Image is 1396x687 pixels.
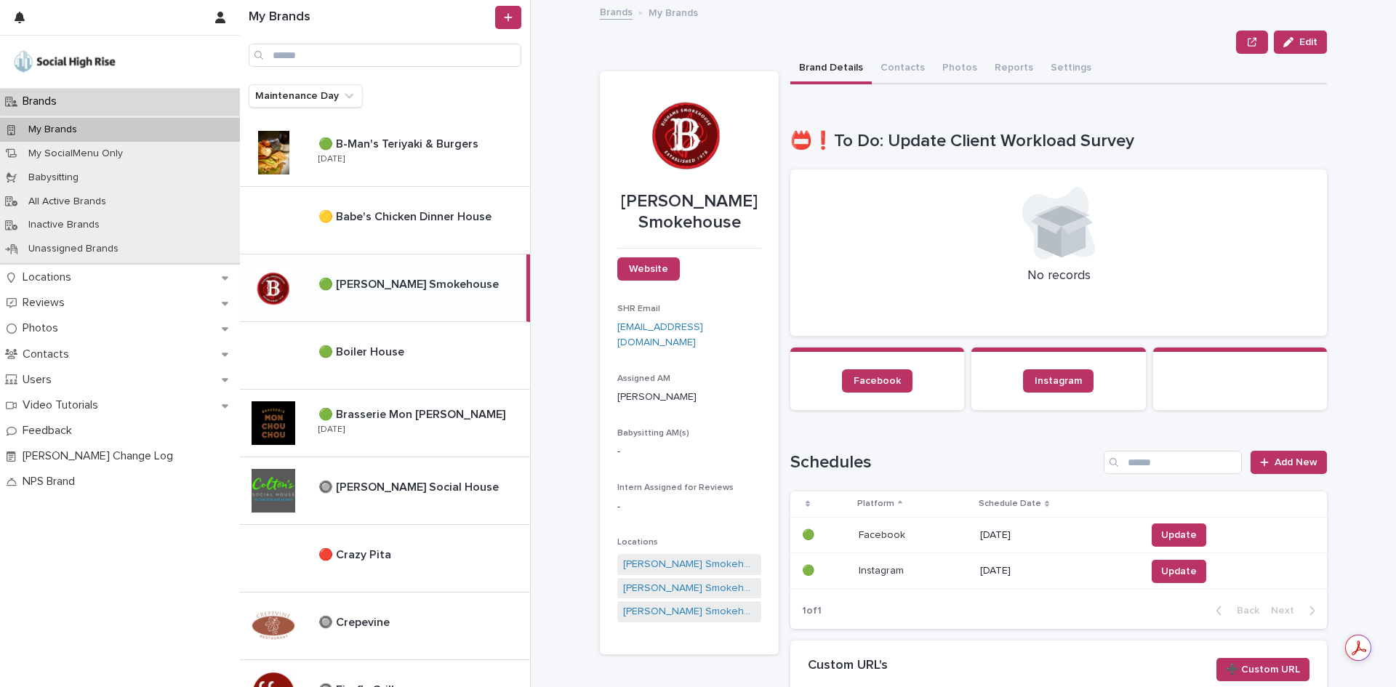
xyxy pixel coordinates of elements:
[1265,604,1327,617] button: Next
[240,119,530,187] a: 🟢 B-Man's Teriyaki & Burgers🟢 B-Man's Teriyaki & Burgers [DATE]
[623,581,755,596] a: [PERSON_NAME] Smokehouse - 82nd St.
[240,457,530,525] a: 🔘 [PERSON_NAME] Social House🔘 [PERSON_NAME] Social House
[617,429,689,438] span: Babysitting AM(s)
[600,3,633,20] a: Brands
[17,398,110,412] p: Video Tutorials
[17,296,76,310] p: Reviews
[1023,369,1094,393] a: Instagram
[617,305,660,313] span: SHR Email
[17,347,81,361] p: Contacts
[240,187,530,254] a: 🟡 Babe's Chicken Dinner House🟡 Babe's Chicken Dinner House
[12,47,118,76] img: o5DnuTxEQV6sW9jFYBBf
[617,191,761,233] p: [PERSON_NAME] Smokehouse
[1042,54,1100,84] button: Settings
[617,390,761,405] p: [PERSON_NAME]
[859,526,908,542] p: Facebook
[318,154,345,164] p: [DATE]
[808,268,1309,284] p: No records
[17,196,118,208] p: All Active Brands
[617,374,670,383] span: Assigned AM
[240,254,530,322] a: 🟢 [PERSON_NAME] Smokehouse🟢 [PERSON_NAME] Smokehouse
[17,219,111,231] p: Inactive Brands
[249,9,492,25] h1: My Brands
[318,134,481,151] p: 🟢 B-Man's Teriyaki & Burgers
[617,499,761,515] div: -
[1216,658,1309,681] button: ➕ Custom URL
[1274,31,1327,54] button: Edit
[1152,523,1206,547] button: Update
[318,342,407,359] p: 🟢 Boiler House
[1035,376,1082,386] span: Instagram
[790,593,833,629] p: 1 of 1
[249,44,521,67] input: Search
[318,478,502,494] p: 🔘 [PERSON_NAME] Social House
[17,449,185,463] p: [PERSON_NAME] Change Log
[617,257,680,281] a: Website
[802,562,817,577] p: 🟢
[318,613,393,630] p: 🔘 Crepevine
[872,54,934,84] button: Contacts
[1161,564,1197,579] span: Update
[1204,604,1265,617] button: Back
[859,562,907,577] p: Instagram
[790,452,1098,473] h1: Schedules
[1275,457,1317,467] span: Add New
[934,54,986,84] button: Photos
[17,475,87,489] p: NPS Brand
[808,658,888,674] h2: Custom URL's
[629,264,668,274] span: Website
[617,322,703,347] a: [EMAIL_ADDRESS][DOMAIN_NAME]
[790,131,1327,152] h1: 📛❗To Do: Update Client Workload Survey
[623,557,755,572] a: [PERSON_NAME] Smokehouse - 19th St.
[623,604,755,619] a: [PERSON_NAME] Smokehouse - [GEOGRAPHIC_DATA].
[17,172,90,184] p: Babysitting
[854,376,901,386] span: Facebook
[318,405,508,422] p: 🟢 Brasserie Mon [PERSON_NAME]
[1161,528,1197,542] span: Update
[979,496,1041,512] p: Schedule Date
[980,565,1134,577] p: [DATE]
[17,270,83,284] p: Locations
[240,322,530,390] a: 🟢 Boiler House🟢 Boiler House
[1299,37,1317,47] span: Edit
[17,148,135,160] p: My SocialMenu Only
[1228,606,1259,616] span: Back
[1104,451,1242,474] input: Search
[617,444,761,459] p: -
[1226,662,1300,677] span: ➕ Custom URL
[17,321,70,335] p: Photos
[17,424,84,438] p: Feedback
[318,207,494,224] p: 🟡 Babe's Chicken Dinner House
[617,538,658,547] span: Locations
[1271,606,1303,616] span: Next
[240,390,530,457] a: 🟢 Brasserie Mon [PERSON_NAME]🟢 Brasserie Mon [PERSON_NAME] [DATE]
[249,84,363,108] button: Maintenance Day
[318,275,502,292] p: 🟢 [PERSON_NAME] Smokehouse
[986,54,1042,84] button: Reports
[790,54,872,84] button: Brand Details
[318,425,345,435] p: [DATE]
[980,529,1134,542] p: [DATE]
[17,243,130,255] p: Unassigned Brands
[240,592,530,660] a: 🔘 Crepevine🔘 Crepevine
[649,4,698,20] p: My Brands
[318,545,394,562] p: 🔴 Crazy Pita
[17,124,89,136] p: My Brands
[790,553,1327,590] tr: 🟢🟢 InstagramInstagram [DATE]Update
[240,525,530,592] a: 🔴 Crazy Pita🔴 Crazy Pita
[857,496,894,512] p: Platform
[17,95,68,108] p: Brands
[790,517,1327,553] tr: 🟢🟢 FacebookFacebook [DATE]Update
[842,369,912,393] a: Facebook
[802,526,817,542] p: 🟢
[1251,451,1327,474] a: Add New
[17,373,63,387] p: Users
[617,483,734,492] span: Intern Assigned for Reviews
[1152,560,1206,583] button: Update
